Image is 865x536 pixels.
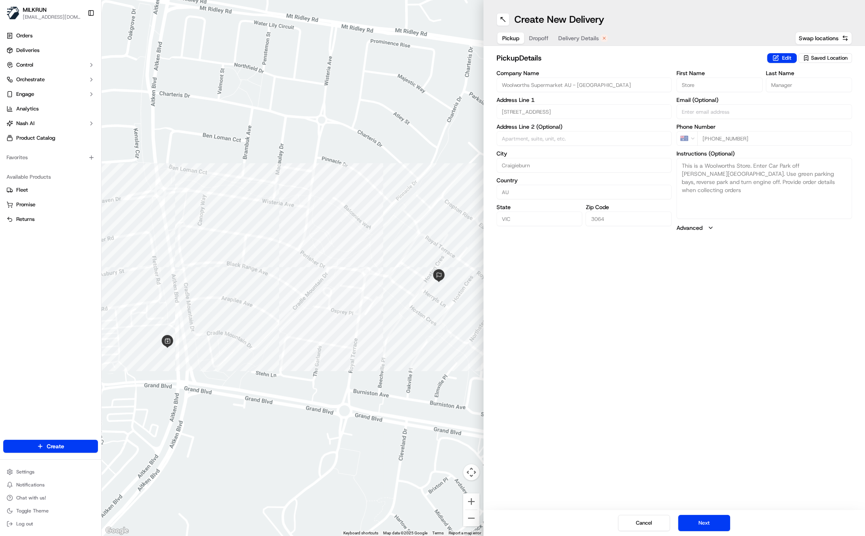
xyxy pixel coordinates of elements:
[676,151,852,156] label: Instructions (Optional)
[28,78,133,86] div: Start new chat
[81,138,98,144] span: Pylon
[3,171,98,184] div: Available Products
[3,479,98,491] button: Notifications
[502,34,519,42] span: Pickup
[3,29,98,42] a: Orders
[496,185,672,199] input: Enter country
[432,531,444,535] a: Terms (opens in new tab)
[16,216,35,223] span: Returns
[5,115,65,129] a: 📗Knowledge Base
[3,440,98,453] button: Create
[16,76,45,83] span: Orchestrate
[7,186,95,194] a: Fleet
[28,86,103,92] div: We're available if you need us!
[77,118,130,126] span: API Documentation
[16,47,39,54] span: Deliveries
[529,34,548,42] span: Dropoff
[496,177,672,183] label: Country
[3,102,98,115] a: Analytics
[16,521,33,527] span: Log out
[496,78,672,92] input: Enter company name
[585,212,672,226] input: Enter zip code
[496,212,583,226] input: Enter state
[449,531,481,535] a: Report a map error
[799,34,839,42] span: Swap locations
[8,78,23,92] img: 1736555255976-a54dd68f-1ca7-489b-9aae-adbdc363a1c4
[514,13,604,26] h1: Create New Delivery
[3,213,98,226] button: Returns
[16,508,49,514] span: Toggle Theme
[16,495,46,501] span: Chat with us!
[3,151,98,164] div: Favorites
[8,32,148,45] p: Welcome 👋
[138,80,148,90] button: Start new chat
[343,530,378,536] button: Keyboard shortcuts
[496,158,672,173] input: Enter city
[697,131,852,146] input: Enter phone number
[16,118,62,126] span: Knowledge Base
[496,124,672,130] label: Address Line 2 (Optional)
[3,117,98,130] button: Nash AI
[8,8,24,24] img: Nash
[383,531,427,535] span: Map data ©2025 Google
[3,466,98,478] button: Settings
[496,70,672,76] label: Company Name
[496,131,672,146] input: Apartment, suite, unit, etc.
[496,97,672,103] label: Address Line 1
[463,464,479,480] button: Map camera controls
[3,505,98,517] button: Toggle Theme
[104,525,130,536] a: Open this area in Google Maps (opens a new window)
[3,518,98,530] button: Log out
[676,158,852,219] textarea: This is a Woolworths Store. Enter Car Park off [PERSON_NAME][GEOGRAPHIC_DATA]. Use green parking ...
[23,14,81,20] button: [EMAIL_ADDRESS][DOMAIN_NAME]
[3,184,98,197] button: Fleet
[3,492,98,504] button: Chat with us!
[16,91,34,98] span: Engage
[767,53,797,63] button: Edit
[676,70,763,76] label: First Name
[57,137,98,144] a: Powered byPylon
[3,73,98,86] button: Orchestrate
[21,52,146,61] input: Got a question? Start typing here...
[7,201,95,208] a: Promise
[3,44,98,57] a: Deliveries
[811,54,848,62] span: Saved Location
[798,52,852,64] button: Saved Location
[16,482,45,488] span: Notifications
[69,119,75,125] div: 💻
[496,204,583,210] label: State
[7,216,95,223] a: Returns
[558,34,599,42] span: Delivery Details
[676,78,763,92] input: Enter first name
[3,198,98,211] button: Promise
[676,224,702,232] label: Advanced
[676,224,852,232] button: Advanced
[7,6,20,19] img: MILKRUN
[16,469,35,475] span: Settings
[16,105,39,112] span: Analytics
[8,119,15,125] div: 📗
[463,493,479,510] button: Zoom in
[795,32,852,45] button: Swap locations
[16,61,33,69] span: Control
[65,115,134,129] a: 💻API Documentation
[16,120,35,127] span: Nash AI
[496,52,763,64] h2: pickup Details
[676,104,852,119] input: Enter email address
[16,134,55,142] span: Product Catalog
[3,88,98,101] button: Engage
[16,32,33,39] span: Orders
[47,442,64,450] span: Create
[3,58,98,71] button: Control
[104,525,130,536] img: Google
[618,515,670,531] button: Cancel
[23,6,47,14] button: MILKRUN
[496,151,672,156] label: City
[585,204,672,210] label: Zip Code
[676,97,852,103] label: Email (Optional)
[496,104,672,119] input: Enter address
[676,124,852,130] label: Phone Number
[16,201,35,208] span: Promise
